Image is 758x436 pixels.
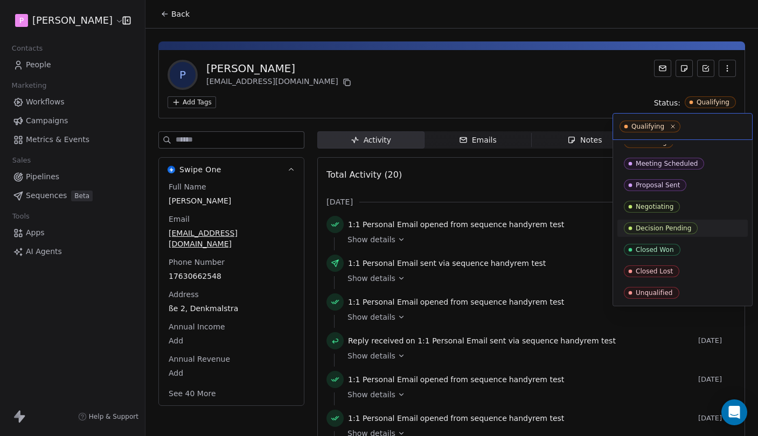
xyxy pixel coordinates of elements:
[636,246,674,254] div: Closed Won
[636,289,673,297] div: Unqualified
[636,160,698,167] div: Meeting Scheduled
[636,268,673,275] div: Closed Lost
[636,224,691,232] div: Decision Pending
[636,203,673,210] div: Negotiating
[636,181,680,189] div: Proposal Sent
[617,69,748,301] div: Suggestions
[631,123,664,130] div: Qualifying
